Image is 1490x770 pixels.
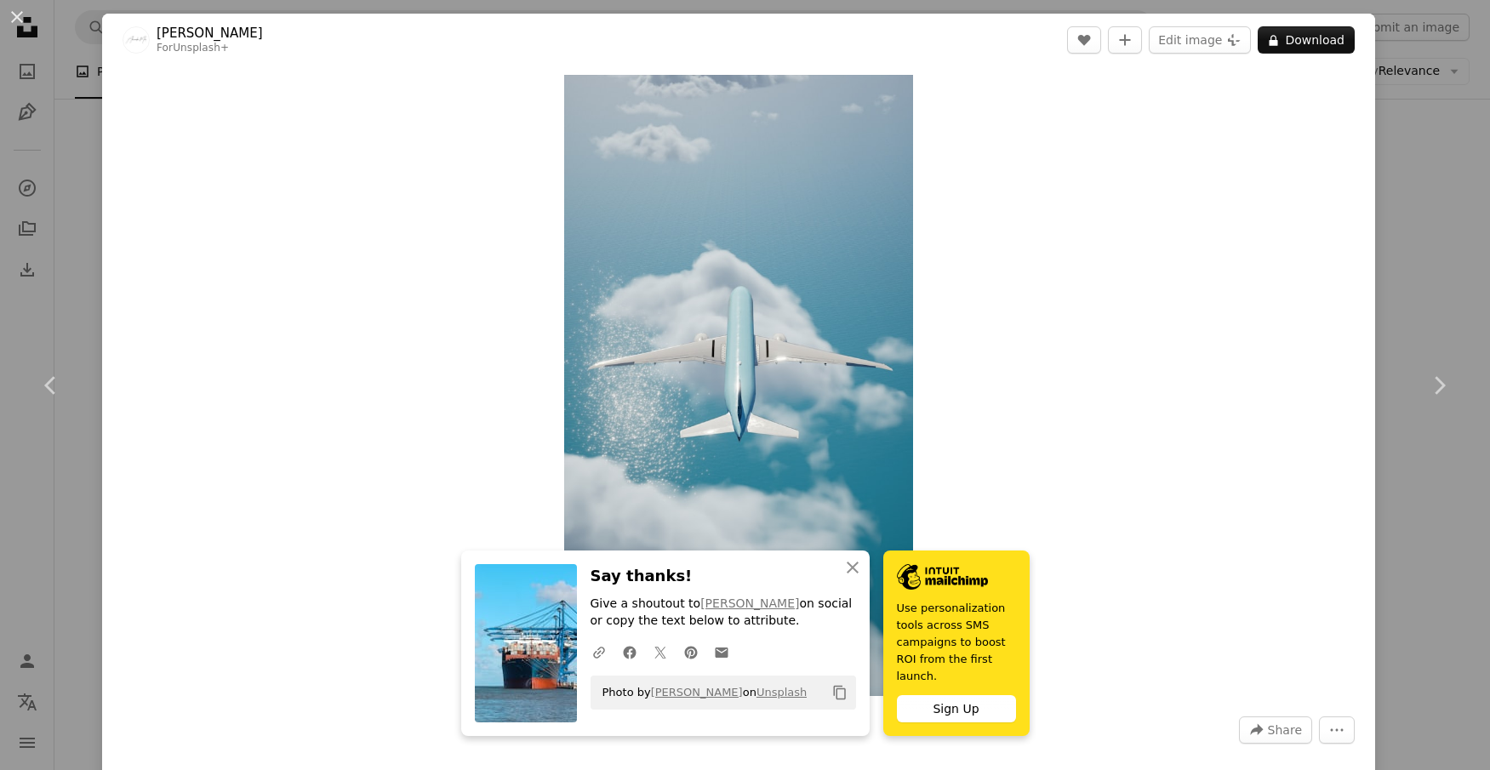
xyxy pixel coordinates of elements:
[756,686,807,699] a: Unsplash
[1268,717,1302,743] span: Share
[1258,26,1355,54] button: Download
[825,678,854,707] button: Copy to clipboard
[700,596,799,610] a: [PERSON_NAME]
[157,25,263,42] a: [PERSON_NAME]
[706,635,737,669] a: Share over email
[123,26,150,54] img: Go to Alexander Mils's profile
[651,686,743,699] a: [PERSON_NAME]
[564,75,914,696] button: Zoom in on this image
[1239,716,1312,744] button: Share this image
[614,635,645,669] a: Share on Facebook
[897,564,988,590] img: file-1690386555781-336d1949dad1image
[897,695,1016,722] div: Sign Up
[591,596,856,630] p: Give a shoutout to on social or copy the text below to attribute.
[173,42,229,54] a: Unsplash+
[594,679,808,706] span: Photo by on
[645,635,676,669] a: Share on Twitter
[1319,716,1355,744] button: More Actions
[1149,26,1251,54] button: Edit image
[1108,26,1142,54] button: Add to Collection
[591,564,856,589] h3: Say thanks!
[897,600,1016,685] span: Use personalization tools across SMS campaigns to boost ROI from the first launch.
[883,550,1030,736] a: Use personalization tools across SMS campaigns to boost ROI from the first launch.Sign Up
[564,75,914,696] img: a blue and white airplane flying in the sky
[1067,26,1101,54] button: Like
[1388,304,1490,467] a: Next
[676,635,706,669] a: Share on Pinterest
[157,42,263,55] div: For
